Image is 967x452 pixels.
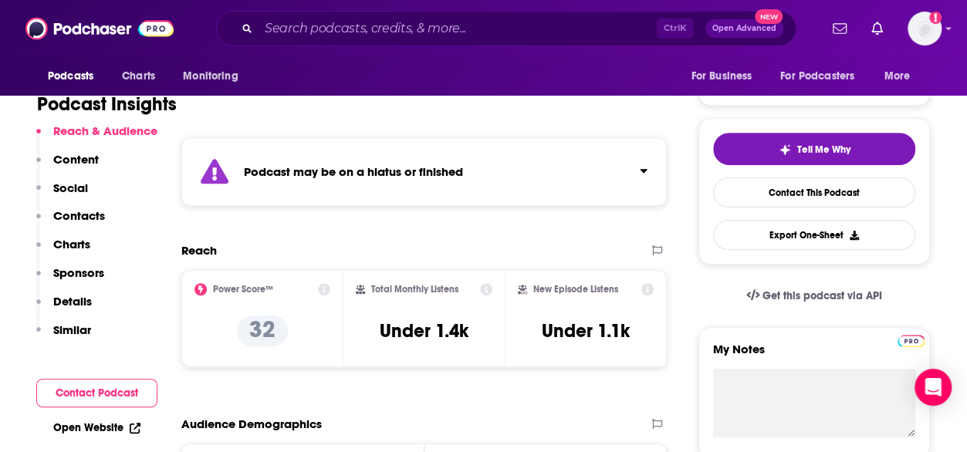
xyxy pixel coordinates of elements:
button: Similar [36,322,91,351]
p: 32 [237,315,288,346]
h2: Audience Demographics [181,417,322,431]
p: Sponsors [53,265,104,280]
a: Show notifications dropdown [865,15,889,42]
a: Get this podcast via API [734,277,894,315]
button: Reach & Audience [36,123,157,152]
button: Details [36,294,92,322]
span: Monitoring [183,66,238,87]
img: Podchaser Pro [898,335,925,347]
button: open menu [680,62,771,91]
span: Charts [122,66,155,87]
a: Contact This Podcast [713,177,915,207]
a: Show notifications dropdown [827,15,853,42]
p: Details [53,294,92,309]
p: Reach & Audience [53,123,157,138]
span: Podcasts [48,66,93,87]
span: For Business [691,66,752,87]
label: My Notes [713,342,915,369]
div: Search podcasts, credits, & more... [216,11,796,46]
span: Get this podcast via API [762,289,882,302]
svg: Add a profile image [929,12,942,24]
button: Sponsors [36,265,104,294]
button: open menu [770,62,877,91]
p: Contacts [53,208,105,223]
h2: Total Monthly Listens [371,284,458,295]
span: Ctrl K [657,19,693,39]
p: Content [53,152,99,167]
a: Open Website [53,421,140,434]
h2: Reach [181,243,217,258]
button: Export One-Sheet [713,220,915,250]
section: Click to expand status details [181,137,667,206]
button: Contacts [36,208,105,237]
button: Charts [36,237,90,265]
button: Open AdvancedNew [705,19,783,38]
h2: New Episode Listens [533,284,618,295]
p: Similar [53,322,91,337]
h1: Podcast Insights [37,93,177,116]
img: tell me why sparkle [779,143,791,156]
h3: Under 1.4k [380,319,468,342]
span: For Podcasters [780,66,854,87]
button: open menu [37,62,113,91]
span: New [755,9,783,24]
button: open menu [172,62,258,91]
button: Show profile menu [908,12,942,46]
input: Search podcasts, credits, & more... [259,16,657,41]
a: Pro website [898,332,925,347]
button: Contact Podcast [36,379,157,407]
div: Open Intercom Messenger [915,369,952,406]
button: Social [36,180,88,209]
span: Tell Me Why [797,143,850,156]
img: User Profile [908,12,942,46]
img: Podchaser - Follow, Share and Rate Podcasts [25,14,174,43]
a: Charts [112,62,164,91]
h3: Under 1.1k [542,319,630,342]
span: Open Advanced [712,25,776,32]
button: open menu [874,62,930,91]
button: Content [36,152,99,180]
button: tell me why sparkleTell Me Why [713,133,915,165]
p: Charts [53,237,90,251]
span: More [884,66,911,87]
p: Social [53,180,88,195]
h2: Power Score™ [213,284,273,295]
span: Logged in as aridings [908,12,942,46]
strong: Podcast may be on a hiatus or finished [244,164,463,179]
